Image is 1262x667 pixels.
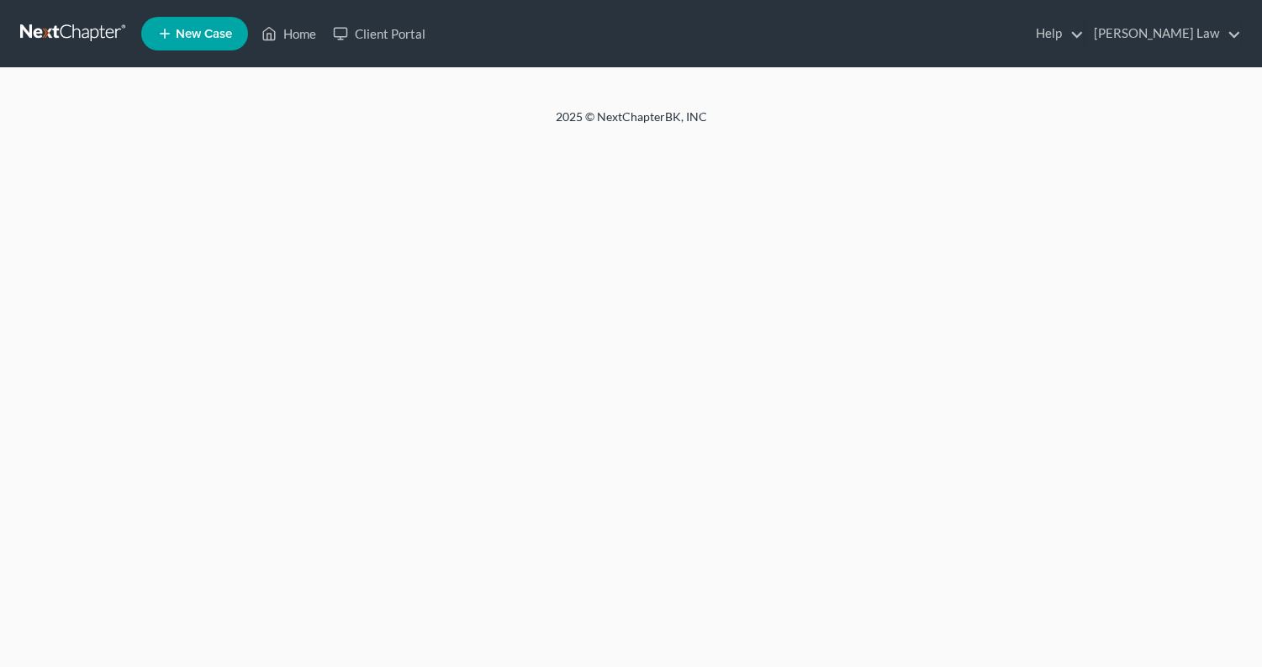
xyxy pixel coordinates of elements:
div: 2025 © NextChapterBK, INC [152,109,1111,139]
a: Home [253,19,325,49]
a: [PERSON_NAME] Law [1085,19,1241,49]
new-legal-case-button: New Case [141,17,248,50]
a: Client Portal [325,19,434,49]
a: Help [1027,19,1084,49]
